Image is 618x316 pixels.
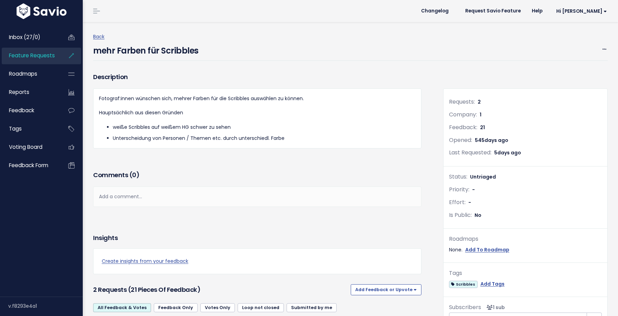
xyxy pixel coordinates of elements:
button: Add Feedback or Upvote [351,284,421,295]
span: Company: [449,111,477,118]
span: 0 [132,171,136,179]
a: Loop not closed [238,303,284,312]
a: Hi [PERSON_NAME] [548,6,612,17]
span: Roadmaps [9,70,37,77]
a: Request Savio Feature [460,6,526,16]
span: 1 [480,111,481,118]
span: Effort: [449,198,466,206]
h3: 2 Requests (21 pieces of Feedback) [93,285,348,295]
a: Scribbles [449,280,478,288]
h3: Comments ( ) [93,170,421,180]
div: Roadmaps [449,234,602,244]
li: Unterscheidung von Personen / Themen etc. durch unterschiedl. Farbe [113,134,416,143]
a: Feedback [2,103,57,118]
a: Feature Requests [2,48,57,64]
span: 545 [475,137,508,144]
span: Feedback: [449,123,477,131]
span: Reports [9,88,29,96]
span: Feedback [9,107,34,114]
span: Hi [PERSON_NAME] [556,9,607,14]
span: Subscribers [449,303,481,311]
p: Fotograf:innen wünschen sich, mehrer Farben für die Scribbles auswählen zu können. [99,94,416,103]
li: weiße Scribbles auf weißem HG schwer zu sehen [113,123,416,132]
a: Inbox (27/0) [2,29,57,45]
h3: Insights [93,233,118,243]
a: Back [93,33,104,40]
span: Feature Requests [9,52,55,59]
p: Hauptsächlich aus diesen Gründen [99,108,416,117]
span: Untriaged [470,173,496,180]
span: - [468,199,471,206]
span: 2 [478,98,481,105]
span: Requests: [449,98,475,106]
span: Changelog [421,9,449,13]
div: v.f8293e4a1 [8,297,83,315]
a: Create insights from your feedback [102,257,413,266]
span: Status: [449,173,467,181]
span: 21 [480,124,485,131]
a: Reports [2,84,57,100]
a: Roadmaps [2,66,57,82]
span: Scribbles [449,281,478,288]
span: Opened: [449,136,472,144]
span: Is Public: [449,211,472,219]
a: Help [526,6,548,16]
span: Tags [9,125,22,132]
span: Last Requested: [449,149,491,156]
span: Voting Board [9,143,42,151]
a: Voting Board [2,139,57,155]
span: days ago [485,137,508,144]
a: Feedback Only [154,303,198,312]
span: <p><strong>Subscribers</strong><br><br> - Felix Junk<br> </p> [484,304,505,311]
a: All Feedback & Votes [93,303,151,312]
span: Feedback form [9,162,48,169]
span: 5 [494,149,521,156]
span: - [472,186,475,193]
a: Submitted by me [287,303,337,312]
a: Feedback form [2,157,57,173]
span: No [475,212,481,219]
div: Tags [449,268,602,278]
span: Priority: [449,185,469,193]
a: Add Tags [480,280,505,288]
div: Add a comment... [93,186,421,207]
h4: mehr Farben für Scribbles [93,41,199,57]
h3: Description [93,72,421,82]
img: logo-white.9d6f32f41409.svg [15,3,68,19]
a: Tags [2,121,57,137]
a: Add To Roadmap [465,246,509,254]
span: days ago [497,149,521,156]
a: Votes Only [200,303,235,312]
div: None. [449,246,602,254]
span: Inbox (27/0) [9,33,40,41]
